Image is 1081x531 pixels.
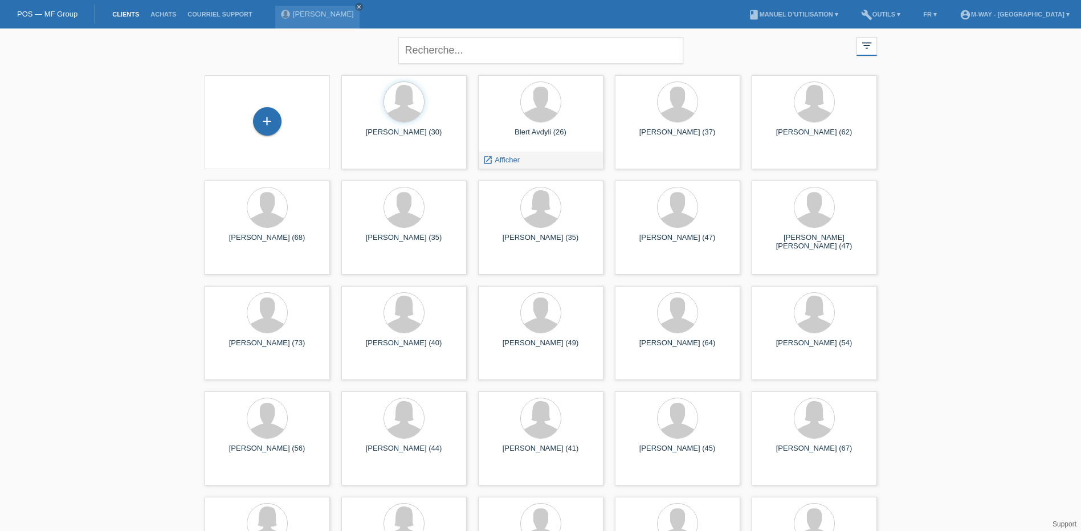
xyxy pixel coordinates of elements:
i: filter_list [860,39,873,52]
a: Support [1053,520,1076,528]
i: build [861,9,872,21]
i: book [748,9,760,21]
a: [PERSON_NAME] [293,10,354,18]
a: FR ▾ [917,11,943,18]
div: [PERSON_NAME] (49) [487,338,594,357]
i: account_circle [960,9,971,21]
a: POS — MF Group [17,10,77,18]
div: [PERSON_NAME] (73) [214,338,321,357]
div: [PERSON_NAME] (44) [350,444,458,462]
div: [PERSON_NAME] (47) [624,233,731,251]
a: account_circlem-way - [GEOGRAPHIC_DATA] ▾ [954,11,1075,18]
div: [PERSON_NAME] (64) [624,338,731,357]
div: [PERSON_NAME] (67) [761,444,868,462]
a: bookManuel d’utilisation ▾ [743,11,844,18]
div: [PERSON_NAME] (41) [487,444,594,462]
div: [PERSON_NAME] (35) [487,233,594,251]
a: Courriel Support [182,11,258,18]
span: Afficher [495,156,520,164]
div: Blert Avdyli (26) [487,128,594,146]
i: close [356,4,362,10]
i: launch [483,155,493,165]
a: launch Afficher [483,156,520,164]
div: [PERSON_NAME] (37) [624,128,731,146]
div: [PERSON_NAME] [PERSON_NAME] (47) [761,233,868,251]
a: Achats [145,11,182,18]
div: [PERSON_NAME] (40) [350,338,458,357]
div: [PERSON_NAME] (54) [761,338,868,357]
div: Enregistrer le client [254,112,281,131]
div: [PERSON_NAME] (62) [761,128,868,146]
div: [PERSON_NAME] (30) [350,128,458,146]
div: [PERSON_NAME] (35) [350,233,458,251]
a: Clients [107,11,145,18]
input: Recherche... [398,37,683,64]
a: buildOutils ▾ [855,11,906,18]
div: [PERSON_NAME] (56) [214,444,321,462]
a: close [355,3,363,11]
div: [PERSON_NAME] (45) [624,444,731,462]
div: [PERSON_NAME] (68) [214,233,321,251]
